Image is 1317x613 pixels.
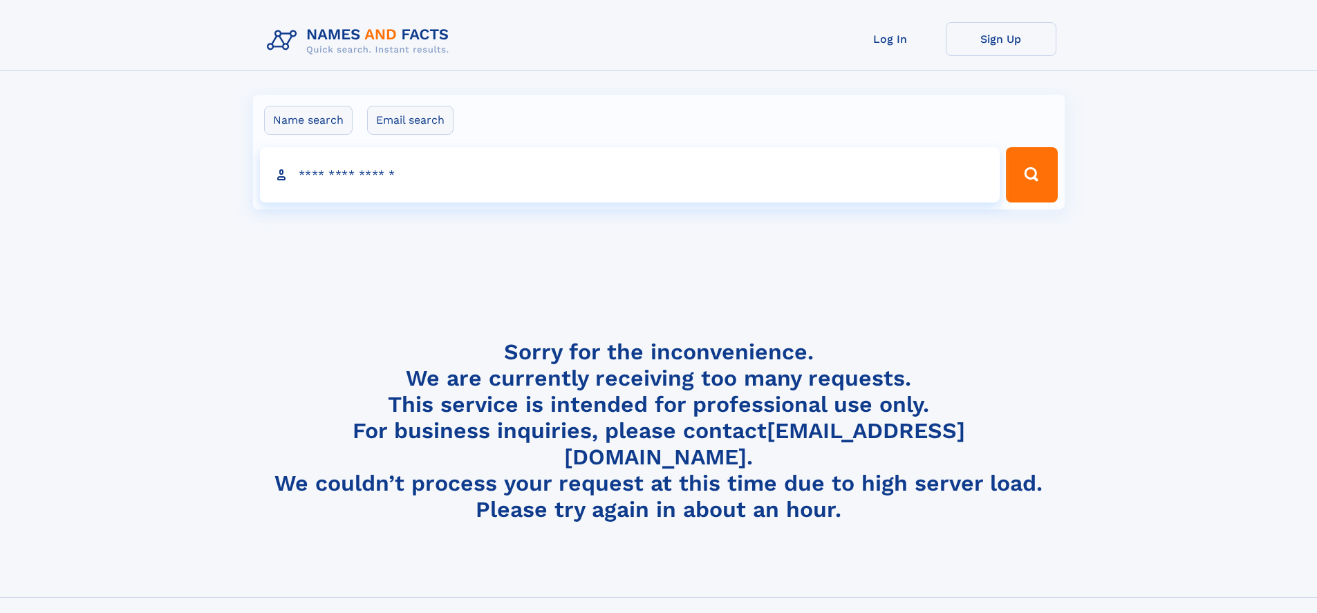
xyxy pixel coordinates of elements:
[260,147,1000,202] input: search input
[835,22,946,56] a: Log In
[261,22,460,59] img: Logo Names and Facts
[564,417,965,470] a: [EMAIL_ADDRESS][DOMAIN_NAME]
[264,106,353,135] label: Name search
[367,106,454,135] label: Email search
[261,339,1056,523] h4: Sorry for the inconvenience. We are currently receiving too many requests. This service is intend...
[946,22,1056,56] a: Sign Up
[1006,147,1057,202] button: Search Button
